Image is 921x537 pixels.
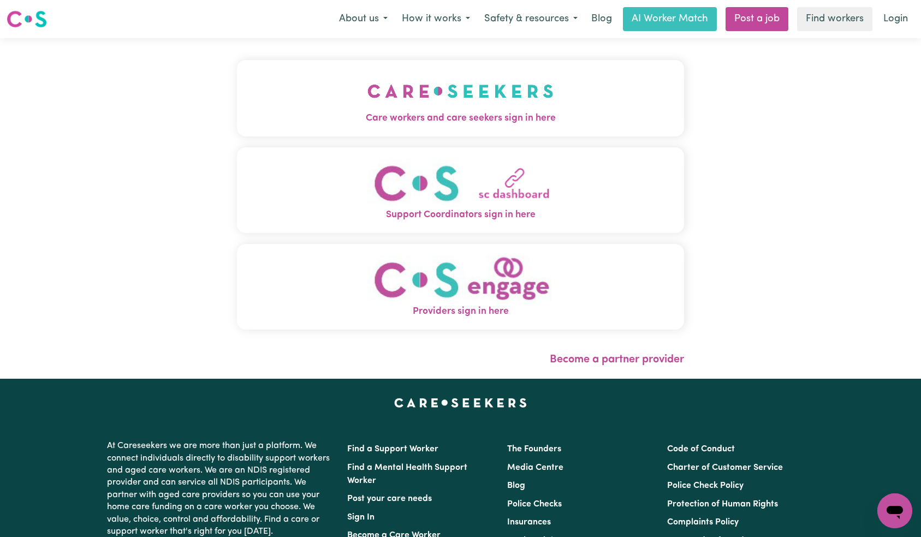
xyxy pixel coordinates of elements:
a: Find a Mental Health Support Worker [347,463,467,485]
a: Charter of Customer Service [667,463,783,472]
a: Police Checks [507,500,562,509]
iframe: Button to launch messaging window [877,493,912,528]
a: Insurances [507,518,551,527]
a: Sign In [347,513,375,522]
img: Careseekers logo [7,9,47,29]
span: Providers sign in here [237,305,685,319]
a: Careseekers logo [7,7,47,32]
a: The Founders [507,445,561,454]
button: How it works [395,8,477,31]
a: Protection of Human Rights [667,500,778,509]
button: Care workers and care seekers sign in here [237,60,685,136]
a: Find workers [797,7,872,31]
button: Providers sign in here [237,244,685,330]
a: Post a job [726,7,788,31]
button: Support Coordinators sign in here [237,147,685,233]
button: Safety & resources [477,8,585,31]
button: About us [332,8,395,31]
a: Become a partner provider [550,354,684,365]
a: Find a Support Worker [347,445,438,454]
a: Media Centre [507,463,563,472]
a: Blog [585,7,619,31]
a: Blog [507,481,525,490]
a: Login [877,7,914,31]
a: AI Worker Match [623,7,717,31]
span: Support Coordinators sign in here [237,208,685,222]
span: Care workers and care seekers sign in here [237,111,685,126]
a: Post your care needs [347,494,432,503]
a: Police Check Policy [667,481,744,490]
a: Code of Conduct [667,445,735,454]
a: Careseekers home page [394,398,527,407]
a: Complaints Policy [667,518,739,527]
